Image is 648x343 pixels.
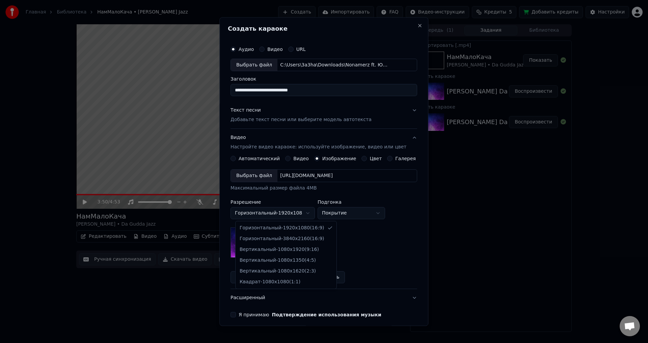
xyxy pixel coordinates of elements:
div: Горизонтальный - 3840 x 2160 ( 16 : 9 ) [240,235,324,242]
div: Горизонтальный - 1920 x 1080 ( 16 : 9 ) [240,225,324,231]
div: Вертикальный - 1080 x 1920 ( 9 : 16 ) [240,246,319,253]
div: Квадрат - 1080 x 1080 ( 1 : 1 ) [240,279,300,285]
div: Вертикальный - 1080 x 1350 ( 4 : 5 ) [240,257,316,264]
div: Вертикальный - 1080 x 1620 ( 2 : 3 ) [240,268,316,275]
